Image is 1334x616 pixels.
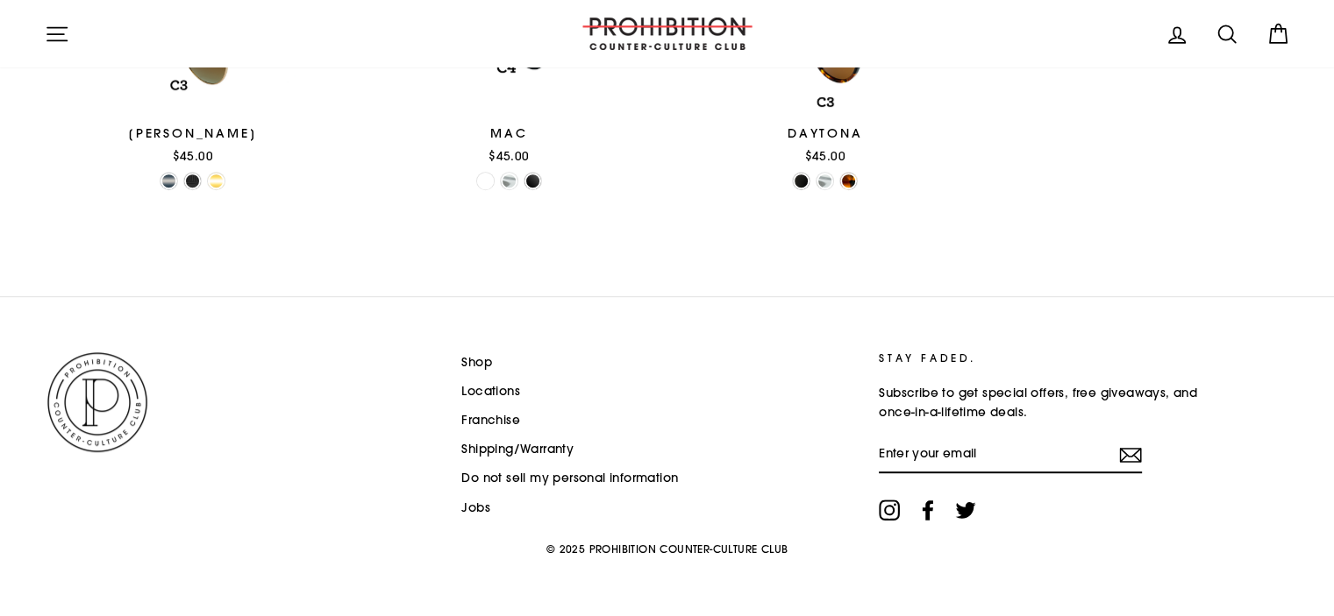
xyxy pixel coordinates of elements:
div: $45.00 [45,147,342,165]
div: [PERSON_NAME] [45,124,342,143]
a: Franchise [461,407,520,434]
div: MAC [360,124,658,143]
img: PROHIBITION COUNTER-CULTURE CLUB [580,18,755,50]
a: Do not sell my personal information [461,465,678,492]
div: $45.00 [677,147,974,165]
div: DAYTONA [677,124,974,143]
img: PROHIBITION COUNTER-CULTURE CLUB [45,350,150,455]
div: $45.00 [360,147,658,165]
p: STAY FADED. [879,350,1224,366]
input: Enter your email [879,435,1142,474]
a: Shop [461,350,492,376]
a: Locations [461,379,520,405]
p: Subscribe to get special offers, free giveaways, and once-in-a-lifetime deals. [879,384,1224,422]
a: Shipping/Warranty [461,436,574,463]
p: © 2025 PROHIBITION COUNTER-CULTURE CLUB [45,534,1290,563]
a: Jobs [461,495,490,521]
